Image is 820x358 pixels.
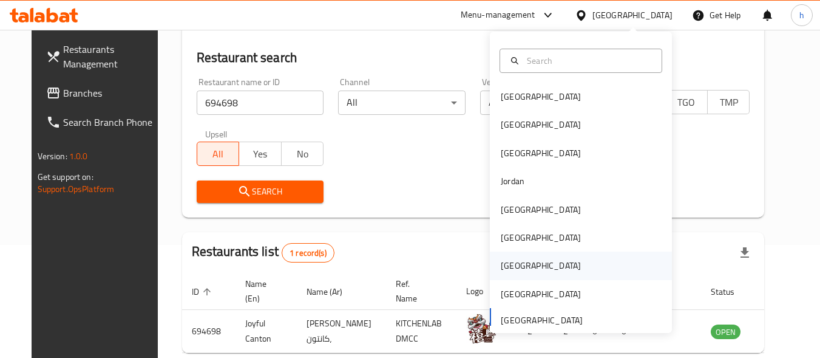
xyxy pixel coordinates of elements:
[501,146,581,160] div: [GEOGRAPHIC_DATA]
[501,231,581,244] div: [GEOGRAPHIC_DATA]
[206,184,314,199] span: Search
[36,35,169,78] a: Restaurants Management
[501,90,581,103] div: [GEOGRAPHIC_DATA]
[63,86,159,100] span: Branches
[282,243,334,263] div: Total records count
[192,284,215,299] span: ID
[307,284,358,299] span: Name (Ar)
[707,90,750,114] button: TMP
[522,54,654,67] input: Search
[480,91,608,115] div: All
[36,108,169,137] a: Search Branch Phone
[386,310,456,353] td: KITCHENLAB DMCC
[799,9,804,22] span: h
[396,277,442,306] span: Ref. Name
[38,148,67,164] span: Version:
[197,49,750,67] h2: Restaurant search
[235,310,297,353] td: Joyful Canton
[592,9,673,22] div: [GEOGRAPHIC_DATA]
[670,94,703,111] span: TGO
[63,115,159,129] span: Search Branch Phone
[501,259,581,272] div: [GEOGRAPHIC_DATA]
[244,145,277,163] span: Yes
[501,203,581,216] div: [GEOGRAPHIC_DATA]
[182,310,235,353] td: 694698
[245,277,282,306] span: Name (En)
[69,148,88,164] span: 1.0.0
[197,142,240,166] button: All
[501,118,581,131] div: [GEOGRAPHIC_DATA]
[338,91,466,115] div: All
[501,287,581,301] div: [GEOGRAPHIC_DATA]
[711,325,740,339] span: OPEN
[63,42,159,71] span: Restaurants Management
[202,145,235,163] span: All
[239,142,282,166] button: Yes
[38,181,115,197] a: Support.OpsPlatform
[36,78,169,108] a: Branches
[197,91,324,115] input: Search for restaurant name or ID..
[197,181,324,203] button: Search
[730,238,759,267] div: Export file
[192,243,334,263] h2: Restaurants list
[466,314,496,344] img: Joyful Canton
[281,142,324,166] button: No
[711,284,750,299] span: Status
[461,8,535,22] div: Menu-management
[713,94,745,111] span: TMP
[297,310,386,353] td: [PERSON_NAME] كانتون،
[456,273,511,310] th: Logo
[38,169,93,185] span: Get support on:
[282,247,334,259] span: 1 record(s)
[501,174,524,188] div: Jordan
[665,90,708,114] button: TGO
[182,273,807,353] table: enhanced table
[286,145,319,163] span: No
[205,129,228,138] label: Upsell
